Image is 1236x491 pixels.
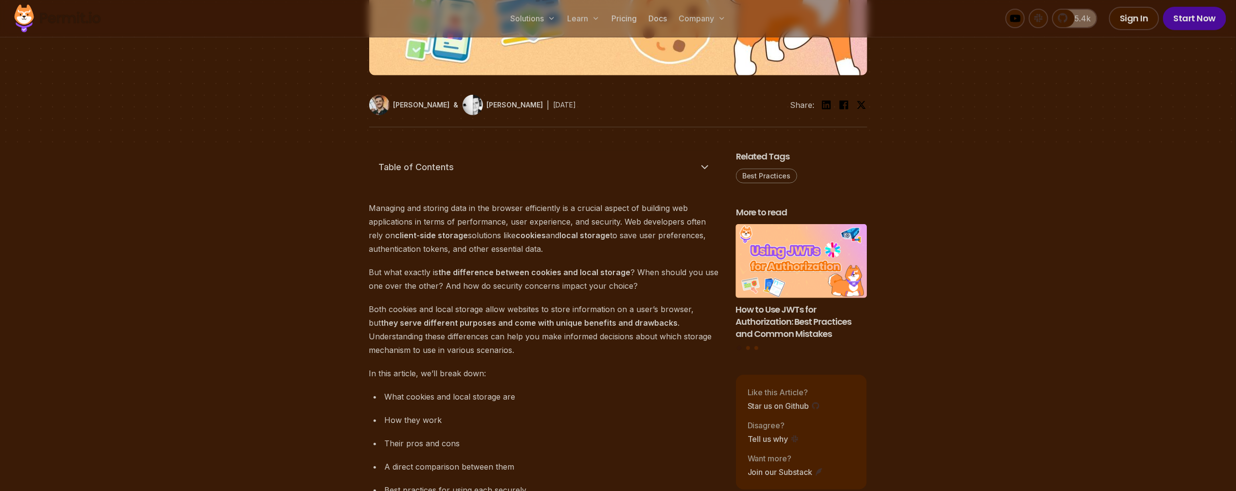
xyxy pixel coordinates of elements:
[487,100,543,110] p: [PERSON_NAME]
[463,95,483,115] img: Filip Grebowski
[381,318,678,328] strong: they serve different purposes and come with unique benefits and drawbacks
[1109,7,1159,30] a: Sign In
[439,267,631,277] strong: the difference between cookies and local storage
[736,224,867,351] div: Posts
[748,433,799,445] a: Tell us why
[746,346,750,350] button: Go to slide 2
[554,101,576,109] time: [DATE]
[748,420,799,431] p: Disagree?
[857,100,866,110] img: twitter
[369,265,720,293] p: But what exactly is ? When should you use one over the other? And how do security concerns impact...
[821,99,832,111] img: linkedin
[748,386,820,398] p: Like this Article?
[736,151,867,163] h2: Related Tags
[736,169,797,183] a: Best Practices
[790,99,815,111] li: Share:
[547,99,550,111] div: |
[736,304,867,340] h3: How to Use JWTs for Authorization: Best Practices and Common Mistakes
[369,95,450,115] a: [PERSON_NAME]
[736,224,867,340] li: 1 of 3
[463,95,543,115] a: [PERSON_NAME]
[369,95,390,115] img: Daniel Bass
[736,224,867,340] a: How to Use JWTs for Authorization: Best Practices and Common MistakesHow to Use JWTs for Authoriz...
[675,9,730,28] button: Company
[385,413,720,427] div: How they work
[369,367,720,380] p: In this article, we’ll break down:
[369,302,720,357] p: Both cookies and local storage allow websites to store information on a user’s browser, but . Und...
[506,9,559,28] button: Solutions
[754,346,758,350] button: Go to slide 3
[608,9,641,28] a: Pricing
[394,100,450,110] p: [PERSON_NAME]
[385,437,720,450] div: Their pros and cons
[748,453,824,464] p: Want more?
[10,2,105,35] img: Permit logo
[385,390,720,403] div: What cookies and local storage are
[395,230,468,240] strong: client-side storage
[369,201,720,256] p: Managing and storing data in the browser efficiently is a crucial aspect of building web applicat...
[737,346,742,351] button: Go to slide 1
[1163,7,1227,30] a: Start Now
[1069,13,1091,24] span: 5.4k
[563,9,604,28] button: Learn
[516,230,546,240] strong: cookies
[645,9,671,28] a: Docs
[736,224,867,298] img: How to Use JWTs for Authorization: Best Practices and Common Mistakes
[454,100,459,110] p: &
[379,160,454,174] span: Table of Contents
[838,99,850,111] img: facebook
[1052,9,1097,28] a: 5.4k
[736,207,867,219] h2: More to read
[560,230,610,240] strong: local storage
[748,466,824,478] a: Join our Substack
[748,400,820,412] a: Star us on Github
[385,460,720,473] div: A direct comparison between them
[369,151,720,184] button: Table of Contents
